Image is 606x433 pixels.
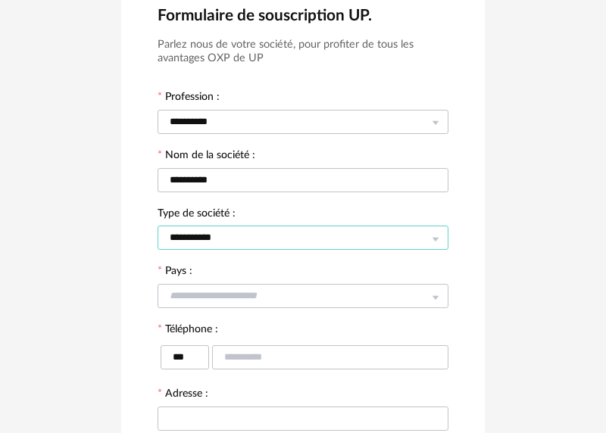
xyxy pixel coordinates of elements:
[158,38,448,66] h3: Parlez nous de votre société, pour profiter de tous les avantages OXP de UP
[158,92,220,105] label: Profession :
[158,208,236,222] label: Type de société :
[158,388,208,402] label: Adresse :
[158,150,255,164] label: Nom de la société :
[158,5,448,26] h2: Formulaire de souscription UP.
[158,324,218,338] label: Téléphone :
[158,266,192,279] label: Pays :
